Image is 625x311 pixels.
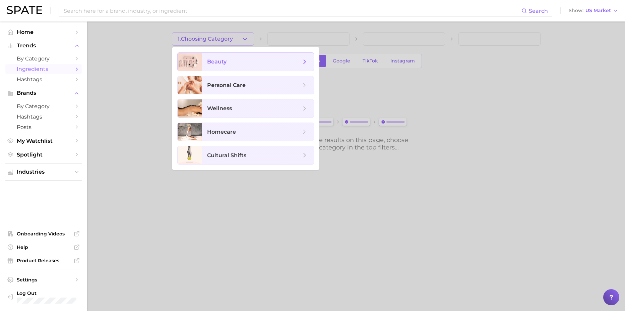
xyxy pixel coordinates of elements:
[5,53,82,64] a: by Category
[17,76,70,83] span: Hashtags
[63,5,521,16] input: Search here for a brand, industry, or ingredient
[529,8,548,14] span: Search
[7,6,42,14] img: SPATE
[5,122,82,132] a: Posts
[17,103,70,109] span: by Category
[207,152,246,159] span: cultural shifts
[5,256,82,266] a: Product Releases
[207,58,227,65] span: beauty
[17,151,70,158] span: Spotlight
[17,138,70,144] span: My Watchlist
[5,64,82,74] a: Ingredients
[5,41,82,51] button: Trends
[17,290,76,296] span: Log Out
[207,105,232,112] span: wellness
[17,169,70,175] span: Industries
[5,88,82,98] button: Brands
[17,55,70,62] span: by Category
[207,82,246,88] span: personal care
[5,101,82,112] a: by Category
[5,229,82,239] a: Onboarding Videos
[5,275,82,285] a: Settings
[5,112,82,122] a: Hashtags
[5,27,82,37] a: Home
[17,244,70,250] span: Help
[17,66,70,72] span: Ingredients
[17,114,70,120] span: Hashtags
[5,167,82,177] button: Industries
[5,136,82,146] a: My Watchlist
[567,6,620,15] button: ShowUS Market
[172,47,319,170] ul: 1.Choosing Category
[17,43,70,49] span: Trends
[569,9,583,12] span: Show
[17,258,70,264] span: Product Releases
[17,29,70,35] span: Home
[5,149,82,160] a: Spotlight
[17,277,70,283] span: Settings
[207,129,236,135] span: homecare
[17,124,70,130] span: Posts
[17,231,70,237] span: Onboarding Videos
[17,90,70,96] span: Brands
[5,242,82,252] a: Help
[5,74,82,85] a: Hashtags
[5,288,82,306] a: Log out. Currently logged in with e-mail jkno@cosmax.com.
[585,9,611,12] span: US Market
